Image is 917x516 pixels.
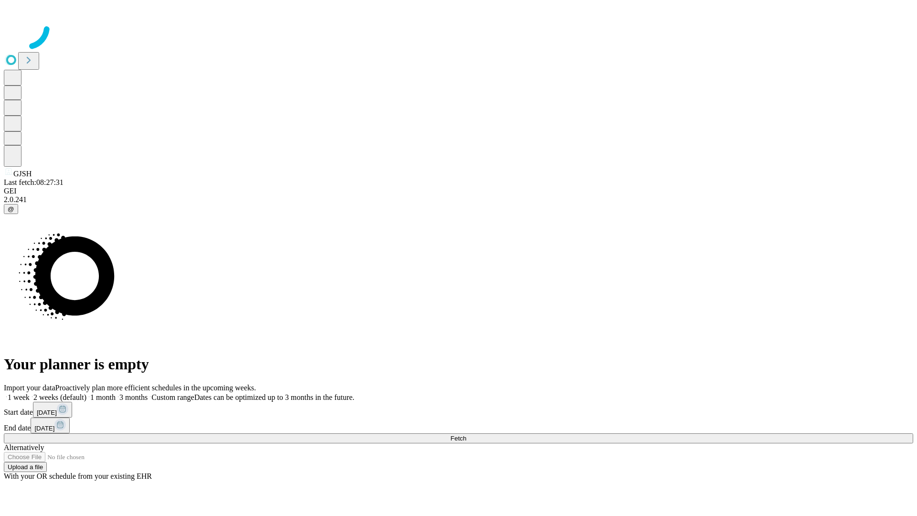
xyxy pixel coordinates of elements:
[33,393,86,401] span: 2 weeks (default)
[8,205,14,213] span: @
[4,443,44,451] span: Alternatively
[4,195,913,204] div: 2.0.241
[4,433,913,443] button: Fetch
[119,393,148,401] span: 3 months
[34,425,54,432] span: [DATE]
[8,393,30,401] span: 1 week
[194,393,354,401] span: Dates can be optimized up to 3 months in the future.
[37,409,57,416] span: [DATE]
[450,435,466,442] span: Fetch
[4,418,913,433] div: End date
[33,402,72,418] button: [DATE]
[4,178,64,186] span: Last fetch: 08:27:31
[4,472,152,480] span: With your OR schedule from your existing EHR
[151,393,194,401] span: Custom range
[4,384,55,392] span: Import your data
[4,355,913,373] h1: Your planner is empty
[55,384,256,392] span: Proactively plan more efficient schedules in the upcoming weeks.
[90,393,116,401] span: 1 month
[13,170,32,178] span: GJSH
[4,402,913,418] div: Start date
[4,187,913,195] div: GEI
[31,418,70,433] button: [DATE]
[4,462,47,472] button: Upload a file
[4,204,18,214] button: @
